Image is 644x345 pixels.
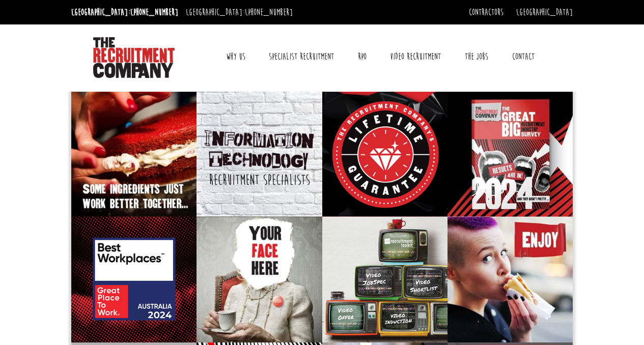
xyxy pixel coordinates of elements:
a: RPO [350,44,374,69]
a: The Jobs [457,44,496,69]
a: Video Recruitment [382,44,449,69]
a: Specialist Recruitment [261,44,342,69]
li: [GEOGRAPHIC_DATA]: [183,4,295,20]
a: Contractors [469,7,503,18]
a: [PHONE_NUMBER] [245,7,293,18]
a: Contact [505,44,542,69]
a: [PHONE_NUMBER] [130,7,178,18]
img: The Recruitment Company [93,37,175,78]
a: Why Us [218,44,253,69]
li: [GEOGRAPHIC_DATA]: [69,4,181,20]
a: [GEOGRAPHIC_DATA] [516,7,573,18]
